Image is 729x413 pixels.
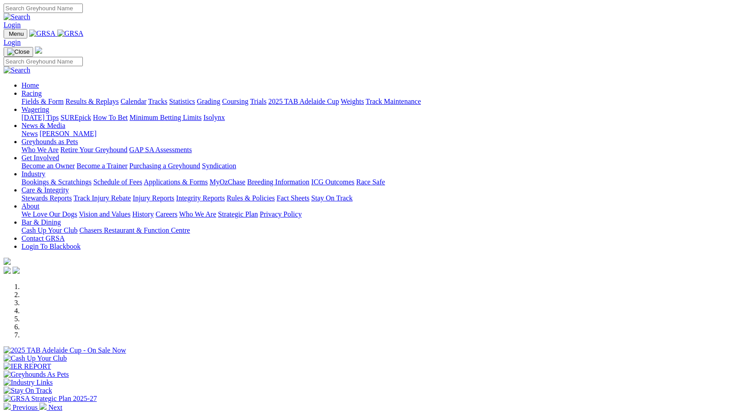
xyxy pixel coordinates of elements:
[148,98,167,105] a: Tracks
[21,106,49,113] a: Wagering
[4,38,21,46] a: Login
[144,178,208,186] a: Applications & Forms
[4,387,52,395] img: Stay On Track
[73,194,131,202] a: Track Injury Rebate
[21,186,69,194] a: Care & Integrity
[218,210,258,218] a: Strategic Plan
[21,170,45,178] a: Industry
[21,154,59,162] a: Get Involved
[79,210,130,218] a: Vision and Values
[39,404,62,411] a: Next
[57,30,84,38] img: GRSA
[4,57,83,66] input: Search
[21,114,725,122] div: Wagering
[227,194,275,202] a: Rules & Policies
[129,114,202,121] a: Minimum Betting Limits
[222,98,249,105] a: Coursing
[4,379,53,387] img: Industry Links
[4,267,11,274] img: facebook.svg
[60,114,91,121] a: SUREpick
[120,98,146,105] a: Calendar
[21,89,42,97] a: Racing
[133,194,174,202] a: Injury Reports
[93,114,128,121] a: How To Bet
[341,98,364,105] a: Weights
[210,178,245,186] a: MyOzChase
[60,146,128,153] a: Retire Your Greyhound
[21,226,77,234] a: Cash Up Your Club
[39,130,96,137] a: [PERSON_NAME]
[4,66,30,74] img: Search
[4,258,11,265] img: logo-grsa-white.png
[129,146,192,153] a: GAP SA Assessments
[4,21,21,29] a: Login
[202,162,236,170] a: Syndication
[179,210,216,218] a: Who We Are
[176,194,225,202] a: Integrity Reports
[311,194,352,202] a: Stay On Track
[4,4,83,13] input: Search
[260,210,302,218] a: Privacy Policy
[35,47,42,54] img: logo-grsa-white.png
[29,30,56,38] img: GRSA
[129,162,200,170] a: Purchasing a Greyhound
[4,404,39,411] a: Previous
[21,178,725,186] div: Industry
[79,226,190,234] a: Chasers Restaurant & Function Centre
[4,13,30,21] img: Search
[21,194,72,202] a: Stewards Reports
[250,98,266,105] a: Trials
[21,98,64,105] a: Fields & Form
[366,98,421,105] a: Track Maintenance
[21,178,91,186] a: Bookings & Scratchings
[21,130,38,137] a: News
[277,194,309,202] a: Fact Sheets
[21,194,725,202] div: Care & Integrity
[21,146,725,154] div: Greyhounds as Pets
[4,47,33,57] button: Toggle navigation
[21,234,64,242] a: Contact GRSA
[268,98,339,105] a: 2025 TAB Adelaide Cup
[4,346,126,354] img: 2025 TAB Adelaide Cup - On Sale Now
[21,226,725,234] div: Bar & Dining
[93,178,142,186] a: Schedule of Fees
[4,403,11,410] img: chevron-left-pager-white.svg
[4,370,69,379] img: Greyhounds As Pets
[77,162,128,170] a: Become a Trainer
[21,218,61,226] a: Bar & Dining
[21,210,725,218] div: About
[169,98,195,105] a: Statistics
[21,114,59,121] a: [DATE] Tips
[21,138,78,145] a: Greyhounds as Pets
[4,29,27,38] button: Toggle navigation
[21,122,65,129] a: News & Media
[4,354,67,362] img: Cash Up Your Club
[9,30,24,37] span: Menu
[65,98,119,105] a: Results & Replays
[197,98,220,105] a: Grading
[132,210,154,218] a: History
[39,403,47,410] img: chevron-right-pager-white.svg
[7,48,30,55] img: Close
[21,162,75,170] a: Become an Owner
[21,202,39,210] a: About
[21,98,725,106] div: Racing
[13,404,38,411] span: Previous
[21,210,77,218] a: We Love Our Dogs
[13,267,20,274] img: twitter.svg
[21,146,59,153] a: Who We Are
[21,81,39,89] a: Home
[311,178,354,186] a: ICG Outcomes
[155,210,177,218] a: Careers
[21,243,81,250] a: Login To Blackbook
[356,178,385,186] a: Race Safe
[4,362,51,370] img: IER REPORT
[21,162,725,170] div: Get Involved
[21,130,725,138] div: News & Media
[4,395,97,403] img: GRSA Strategic Plan 2025-27
[203,114,225,121] a: Isolynx
[247,178,309,186] a: Breeding Information
[48,404,62,411] span: Next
